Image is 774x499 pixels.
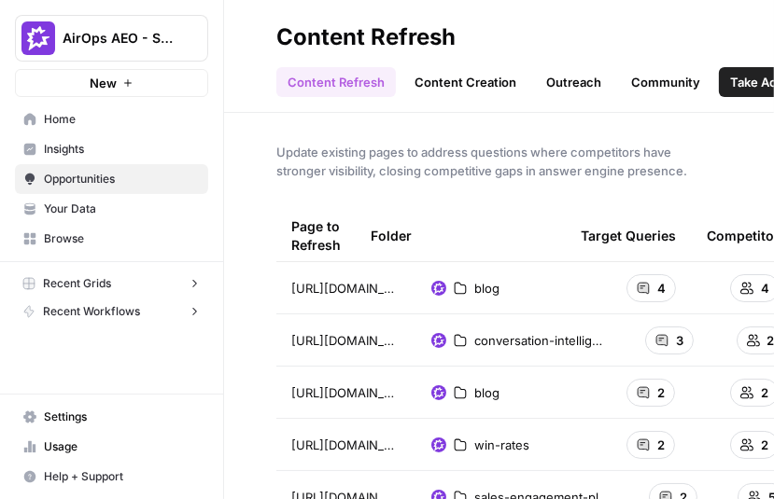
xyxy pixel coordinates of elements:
span: 2 [657,436,665,454]
a: Outreach [535,67,612,97]
span: Your Data [44,201,200,217]
span: Insights [44,141,200,158]
span: [URL][DOMAIN_NAME] [291,436,401,454]
button: Recent Grids [15,270,208,298]
span: Home [44,111,200,128]
div: Target Queries [581,210,676,261]
span: Help + Support [44,468,200,485]
a: Opportunities [15,164,208,194]
button: Workspace: AirOps AEO - Single Brand (Gong) [15,15,208,62]
a: Content Refresh [276,67,396,97]
span: Settings [44,409,200,425]
span: conversation-intelligence [474,331,606,350]
span: blog [474,383,500,402]
span: Opportunities [44,171,200,187]
span: Update existing pages to address questions where competitors have stronger visibility, closing co... [276,143,722,180]
span: win-rates [474,436,529,454]
span: 4 [761,279,769,298]
span: 2 [657,383,665,402]
span: Browse [44,230,200,247]
a: Settings [15,402,208,432]
span: [URL][DOMAIN_NAME] [291,383,401,402]
span: [URL][DOMAIN_NAME] [291,279,401,298]
a: Home [15,104,208,134]
button: Recent Workflows [15,298,208,326]
div: Folder [371,210,412,261]
a: Your Data [15,194,208,224]
img: w6cjb6u2gvpdnjw72qw8i2q5f3eb [431,385,446,400]
img: w6cjb6u2gvpdnjw72qw8i2q5f3eb [431,333,446,348]
div: Content Refresh [276,22,456,52]
span: Recent Workflows [43,303,140,320]
span: New [90,74,117,92]
a: Content Creation [403,67,528,97]
div: Page to Refresh [291,210,341,261]
img: AirOps AEO - Single Brand (Gong) Logo [21,21,55,55]
a: Browse [15,224,208,254]
span: [URL][DOMAIN_NAME] [291,331,401,350]
img: w6cjb6u2gvpdnjw72qw8i2q5f3eb [431,437,446,452]
span: 2 [761,383,768,402]
span: 2 [761,436,768,454]
span: 4 [657,279,666,298]
span: Usage [44,438,200,455]
span: Recent Grids [43,275,111,292]
span: AirOps AEO - Single Brand (Gong) [63,29,176,48]
a: Insights [15,134,208,164]
a: Usage [15,432,208,462]
span: blog [474,279,500,298]
button: Help + Support [15,462,208,492]
button: New [15,69,208,97]
span: 3 [676,331,683,350]
a: Community [620,67,711,97]
img: w6cjb6u2gvpdnjw72qw8i2q5f3eb [431,281,446,296]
